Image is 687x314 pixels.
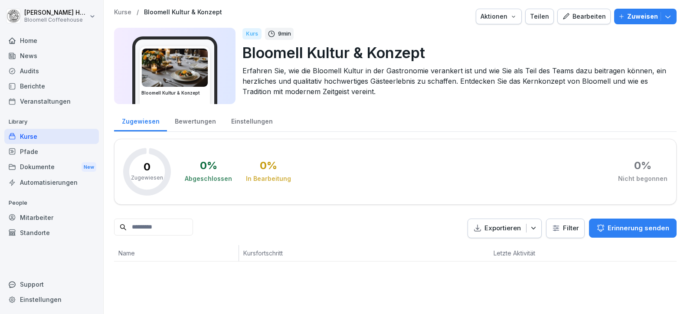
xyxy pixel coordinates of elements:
div: 0 % [200,160,217,171]
a: Kurse [4,129,99,144]
p: Letzte Aktivität [494,249,563,258]
p: / [137,9,139,16]
a: Bewertungen [167,109,223,131]
p: 9 min [278,29,291,38]
p: [PERSON_NAME] Haefeli [24,9,88,16]
p: Erfahren Sie, wie die Bloomell Kultur in der Gastronomie verankert ist und wie Sie als Teil des T... [242,65,670,97]
a: Zugewiesen [114,109,167,131]
p: Library [4,115,99,129]
a: Einstellungen [4,292,99,307]
a: Automatisierungen [4,175,99,190]
button: Exportieren [468,219,542,238]
a: Pfade [4,144,99,159]
div: New [82,162,96,172]
a: Berichte [4,78,99,94]
button: Zuweisen [614,9,677,24]
a: Einstellungen [223,109,280,131]
a: DokumenteNew [4,159,99,175]
div: Bearbeiten [562,12,606,21]
div: Teilen [530,12,549,21]
div: 0 % [260,160,277,171]
a: Bloomell Kultur & Konzept [144,9,222,16]
a: Kurse [114,9,131,16]
p: 0 [144,162,150,172]
a: News [4,48,99,63]
a: Mitarbeiter [4,210,99,225]
div: Nicht begonnen [618,174,667,183]
p: Name [118,249,234,258]
button: Filter [546,219,584,238]
p: Kursfortschritt [243,249,391,258]
button: Erinnerung senden [589,219,677,238]
p: Exportieren [484,223,521,233]
img: yc3b22varyw5x435rjwgs4zo.png [142,49,208,87]
p: Erinnerung senden [608,223,669,233]
a: Standorte [4,225,99,240]
div: Aktionen [481,12,517,21]
p: People [4,196,99,210]
h3: Bloomell Kultur & Konzept [141,90,208,96]
p: Bloomell Coffeehouse [24,17,88,23]
div: Kurs [242,28,262,39]
div: Abgeschlossen [185,174,232,183]
p: Bloomell Kultur & Konzept [242,42,670,64]
button: Bearbeiten [557,9,611,24]
a: Audits [4,63,99,78]
a: Veranstaltungen [4,94,99,109]
div: 0 % [634,160,651,171]
div: In Bearbeitung [246,174,291,183]
div: Dokumente [4,159,99,175]
a: Home [4,33,99,48]
div: Filter [552,224,579,232]
p: Zugewiesen [131,174,163,182]
button: Aktionen [476,9,522,24]
div: Support [4,277,99,292]
button: Teilen [525,9,554,24]
p: Zuweisen [627,12,658,21]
